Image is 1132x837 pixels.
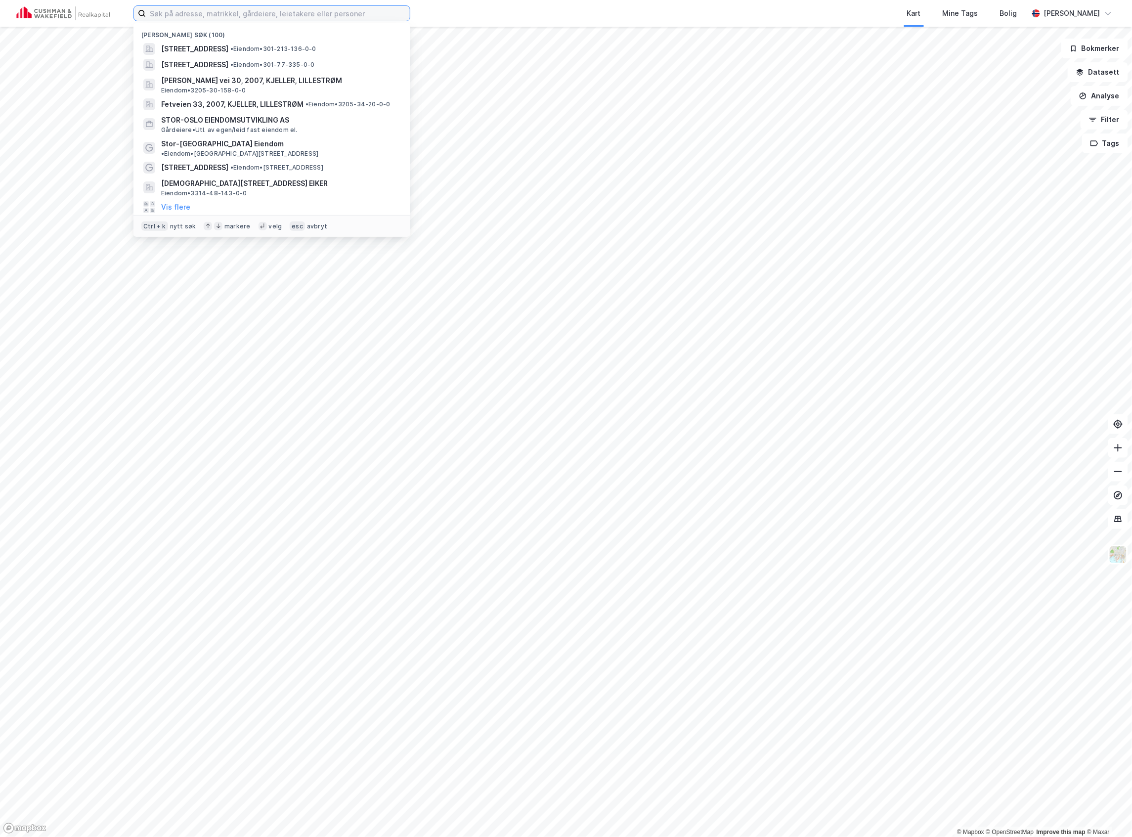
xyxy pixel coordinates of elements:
[230,45,233,52] span: •
[161,126,298,134] span: Gårdeiere • Utl. av egen/leid fast eiendom el.
[1068,62,1128,82] button: Datasett
[161,114,398,126] span: STOR-OSLO EIENDOMSUTVIKLING AS
[141,221,168,231] div: Ctrl + k
[230,45,316,53] span: Eiendom • 301-213-136-0-0
[1044,7,1100,19] div: [PERSON_NAME]
[290,221,305,231] div: esc
[230,61,315,69] span: Eiendom • 301-77-335-0-0
[224,222,250,230] div: markere
[161,201,190,213] button: Vis flere
[161,150,318,158] span: Eiendom • [GEOGRAPHIC_DATA][STREET_ADDRESS]
[161,59,228,71] span: [STREET_ADDRESS]
[1083,790,1132,837] iframe: Chat Widget
[1061,39,1128,58] button: Bokmerker
[305,100,391,108] span: Eiendom • 3205-34-20-0-0
[907,7,921,19] div: Kart
[161,43,228,55] span: [STREET_ADDRESS]
[3,823,46,834] a: Mapbox homepage
[146,6,410,21] input: Søk på adresse, matrikkel, gårdeiere, leietakere eller personer
[305,100,308,108] span: •
[161,177,398,189] span: [DEMOGRAPHIC_DATA][STREET_ADDRESS] EIKER
[1000,7,1017,19] div: Bolig
[1109,545,1128,564] img: Z
[170,222,196,230] div: nytt søk
[1037,829,1086,836] a: Improve this map
[1083,790,1132,837] div: Kontrollprogram for chat
[16,6,110,20] img: cushman-wakefield-realkapital-logo.202ea83816669bd177139c58696a8fa1.svg
[1081,110,1128,130] button: Filter
[943,7,978,19] div: Mine Tags
[307,222,327,230] div: avbryt
[161,162,228,174] span: [STREET_ADDRESS]
[1082,133,1128,153] button: Tags
[1071,86,1128,106] button: Analyse
[161,98,304,110] span: Fetveien 33, 2007, KJELLER, LILLESTRØM
[133,23,410,41] div: [PERSON_NAME] søk (100)
[269,222,282,230] div: velg
[230,61,233,68] span: •
[230,164,323,172] span: Eiendom • [STREET_ADDRESS]
[230,164,233,171] span: •
[161,87,246,94] span: Eiendom • 3205-30-158-0-0
[957,829,984,836] a: Mapbox
[986,829,1034,836] a: OpenStreetMap
[161,150,164,157] span: •
[161,75,398,87] span: [PERSON_NAME] vei 30, 2007, KJELLER, LILLESTRØM
[161,138,284,150] span: Stor-[GEOGRAPHIC_DATA] Eiendom
[161,189,247,197] span: Eiendom • 3314-48-143-0-0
